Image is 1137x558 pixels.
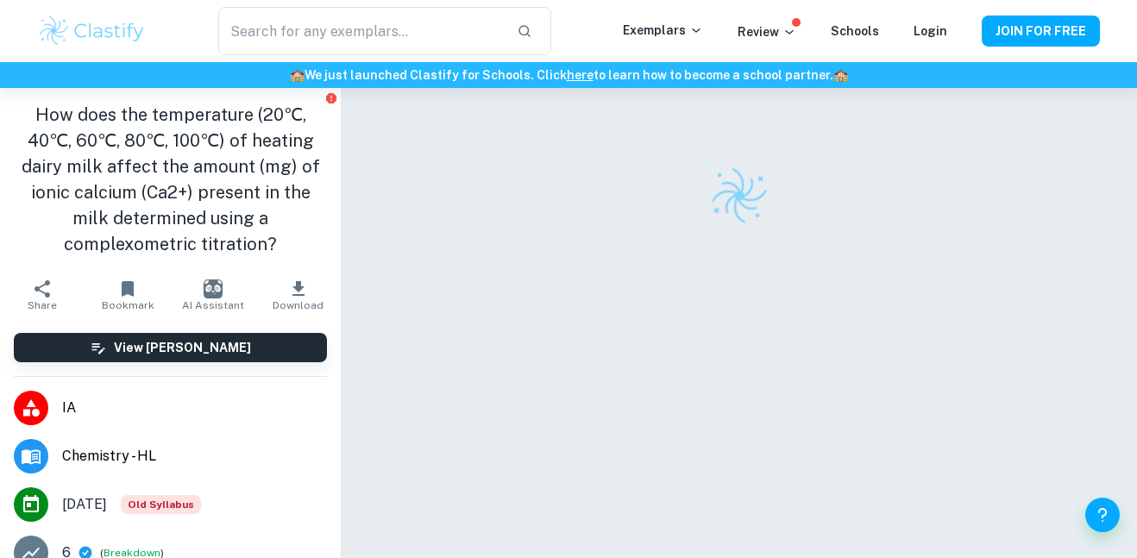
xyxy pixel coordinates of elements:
[1085,498,1120,532] button: Help and Feedback
[707,163,772,229] img: Clastify logo
[290,68,305,82] span: 🏫
[273,299,324,311] span: Download
[182,299,244,311] span: AI Assistant
[831,24,879,38] a: Schools
[567,68,594,82] a: here
[28,299,57,311] span: Share
[102,299,154,311] span: Bookmark
[62,494,107,515] span: [DATE]
[3,66,1134,85] h6: We just launched Clastify for Schools. Click to learn how to become a school partner.
[85,271,171,319] button: Bookmark
[914,24,947,38] a: Login
[982,16,1100,47] button: JOIN FOR FREE
[62,446,327,467] span: Chemistry - HL
[37,14,147,48] img: Clastify logo
[121,495,201,514] span: Old Syllabus
[171,271,256,319] button: AI Assistant
[833,68,848,82] span: 🏫
[121,495,201,514] div: Starting from the May 2025 session, the Chemistry IA requirements have changed. It's OK to refer ...
[738,22,796,41] p: Review
[218,7,503,55] input: Search for any exemplars...
[204,279,223,298] img: AI Assistant
[14,333,327,362] button: View [PERSON_NAME]
[623,21,703,40] p: Exemplars
[324,91,337,104] button: Report issue
[256,271,342,319] button: Download
[114,338,251,357] h6: View [PERSON_NAME]
[14,102,327,257] h1: How does the temperature (20℃, 40℃, 60℃, 80℃, 100℃) of heating dairy milk affect the amount (mg) ...
[62,398,327,418] span: IA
